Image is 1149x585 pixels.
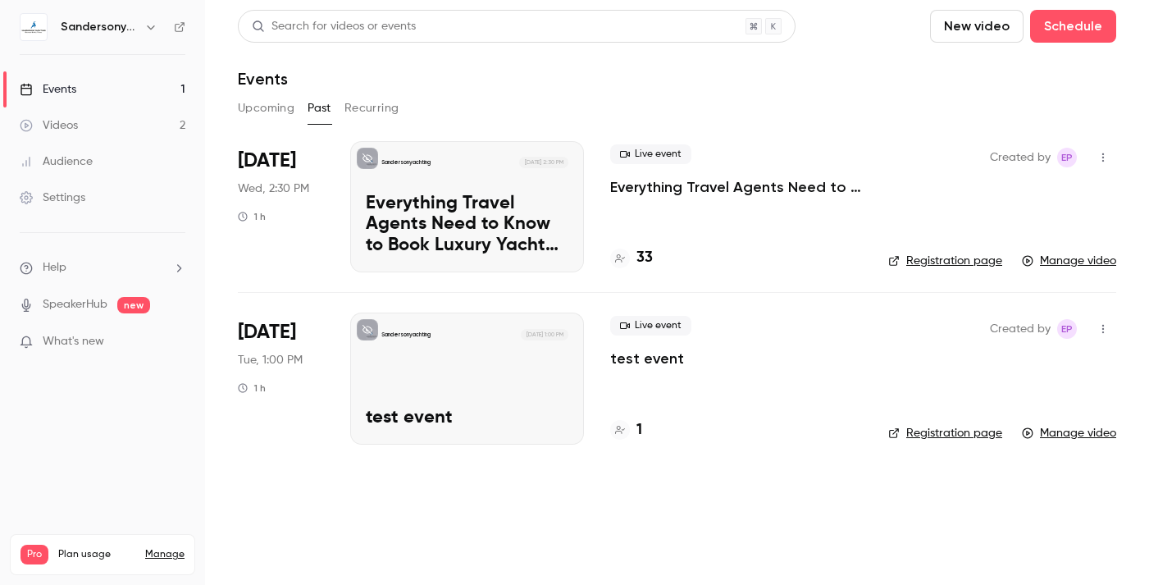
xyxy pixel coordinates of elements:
h1: Events [238,69,288,89]
span: ep [1061,319,1073,339]
p: Sandersonyachting [381,158,431,167]
a: 33 [610,247,653,269]
span: ep [1061,148,1073,167]
a: Manage [145,548,185,561]
span: [DATE] 2:30 PM [519,157,568,168]
iframe: Noticeable Trigger [166,335,185,350]
a: SpeakerHub [43,296,107,313]
p: Sandersonyachting [381,331,431,339]
span: new [117,297,150,313]
div: Audience [20,153,93,170]
button: Recurring [344,95,399,121]
div: Videos [20,117,78,134]
a: Registration page [888,253,1002,269]
div: 1 h [238,210,266,223]
img: Sandersonyachting [21,14,47,40]
span: [DATE] [238,319,296,345]
a: Manage video [1022,253,1116,269]
div: Search for videos or events [252,18,416,35]
a: Everything Travel Agents Need to Know to Book Luxury Yacht Charters with Confidence [610,177,862,197]
a: Manage video [1022,425,1116,441]
li: help-dropdown-opener [20,259,185,277]
h6: Sandersonyachting [61,19,138,35]
span: Wed, 2:30 PM [238,181,309,197]
button: New video [930,10,1024,43]
span: Created by [990,319,1051,339]
span: [DATE] 1:00 PM [521,329,568,340]
button: Schedule [1030,10,1116,43]
div: Events [20,81,76,98]
span: erin pavane [1057,148,1077,167]
a: test eventSandersonyachting[DATE] 1:00 PMtest event [350,313,584,444]
div: 1 h [238,382,266,395]
div: Settings [20,190,85,206]
span: Plan usage [58,548,135,561]
span: erin pavane [1057,319,1077,339]
span: What's new [43,333,104,350]
span: Created by [990,148,1051,167]
div: Sep 24 Wed, 2:30 PM (America/New York) [238,141,324,272]
span: Help [43,259,66,277]
span: [DATE] [238,148,296,174]
div: Sep 23 Tue, 1:00 PM (America/New York) [238,313,324,444]
button: Upcoming [238,95,294,121]
span: Live event [610,144,691,164]
a: Registration page [888,425,1002,441]
p: Everything Travel Agents Need to Know to Book Luxury Yacht Charters with Confidence [366,194,568,257]
span: Pro [21,545,48,564]
p: test event [366,408,568,429]
a: 1 [610,419,642,441]
h4: 1 [636,419,642,441]
span: Live event [610,316,691,336]
a: test event [610,349,684,368]
span: Tue, 1:00 PM [238,352,303,368]
a: Everything Travel Agents Need to Know to Book Luxury Yacht Charters with ConfidenceSandersonyacht... [350,141,584,272]
button: Past [308,95,331,121]
h4: 33 [636,247,653,269]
